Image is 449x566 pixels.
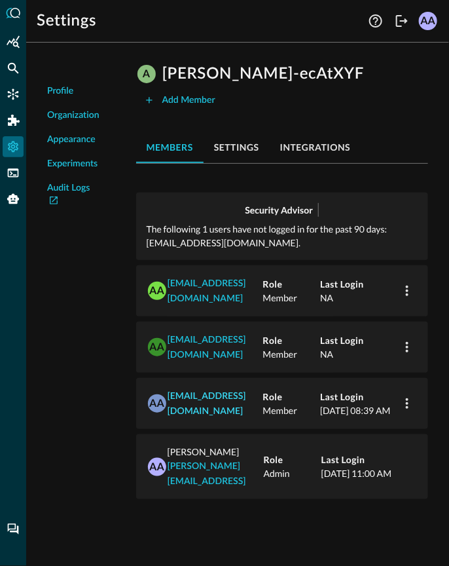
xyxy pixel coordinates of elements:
[270,132,361,163] button: integrations
[147,222,418,250] p: The following 1 users have not logged in for the past 90 days: [EMAIL_ADDRESS][DOMAIN_NAME].
[162,64,365,85] h1: [PERSON_NAME]-ecAtXYF
[47,133,96,147] span: Appearance
[136,132,204,163] button: members
[320,278,397,291] h5: Last Login
[148,282,166,300] div: AA
[321,466,399,480] p: [DATE] 11:00 AM
[148,458,166,476] div: AA
[47,157,98,171] span: Experiments
[148,394,166,413] div: AA
[137,65,156,83] div: A
[47,181,99,209] a: Audit Logs
[47,85,73,98] span: Profile
[245,203,313,217] p: Security Advisor
[3,110,24,131] div: Addons
[264,453,321,466] h5: Role
[320,404,397,417] p: [DATE] 08:39 AM
[263,390,321,404] h5: Role
[321,453,399,466] h5: Last Login
[168,462,246,486] a: [PERSON_NAME][EMAIL_ADDRESS]
[3,84,24,105] div: Connectors
[263,334,321,347] h5: Role
[320,334,397,347] h5: Last Login
[391,10,412,31] button: Logout
[3,189,24,210] div: Query Agent
[264,466,321,480] p: Admin
[263,347,321,361] p: Member
[3,136,24,157] div: Settings
[3,31,24,52] div: Summary Insights
[320,390,397,404] h5: Last Login
[37,10,96,31] h1: Settings
[162,92,215,109] div: Add Member
[168,279,246,303] a: [EMAIL_ADDRESS][DOMAIN_NAME]
[168,335,246,360] a: [EMAIL_ADDRESS][DOMAIN_NAME]
[3,519,24,540] div: Chat
[148,338,166,356] div: AA
[419,12,437,30] div: AA
[168,445,264,489] p: [PERSON_NAME]
[168,392,246,416] a: [EMAIL_ADDRESS][DOMAIN_NAME]
[263,404,321,417] p: Member
[320,347,397,361] p: NA
[263,278,321,291] h5: Role
[136,90,223,111] button: Add Member
[3,58,24,79] div: Federated Search
[365,10,386,31] button: Help
[47,109,99,123] span: Organization
[204,132,270,163] button: settings
[263,291,321,305] p: Member
[320,291,397,305] p: NA
[3,162,24,183] div: FSQL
